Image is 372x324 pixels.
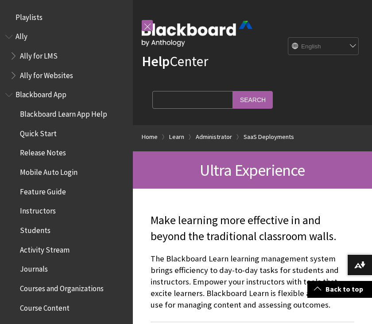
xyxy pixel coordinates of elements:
[151,253,354,311] p: The Blackboard Learn learning management system brings efficiency to day-to-day tasks for student...
[20,281,104,293] span: Courses and Organizations
[233,91,273,108] input: Search
[20,165,77,177] span: Mobile Auto Login
[142,52,170,70] strong: Help
[151,213,354,245] p: Make learning more effective in and beyond the traditional classroom walls.
[5,29,128,83] nav: Book outline for Anthology Ally Help
[142,21,252,47] img: Blackboard by Anthology
[142,131,158,142] a: Home
[20,242,70,254] span: Activity Stream
[288,38,359,55] select: Site Language Selector
[169,131,184,142] a: Learn
[20,204,56,216] span: Instructors
[20,68,73,80] span: Ally for Websites
[20,126,57,138] span: Quick Start
[244,131,294,142] a: SaaS Deployments
[20,300,70,312] span: Course Content
[20,146,66,158] span: Release Notes
[15,10,43,22] span: Playlists
[20,48,58,60] span: Ally for LMS
[200,160,305,180] span: Ultra Experience
[5,10,128,25] nav: Book outline for Playlists
[307,281,372,297] a: Back to top
[20,262,48,274] span: Journals
[15,87,66,99] span: Blackboard App
[20,107,107,119] span: Blackboard Learn App Help
[15,29,27,41] span: Ally
[142,52,208,70] a: HelpCenter
[196,131,232,142] a: Administrator
[20,184,66,196] span: Feature Guide
[20,223,50,235] span: Students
